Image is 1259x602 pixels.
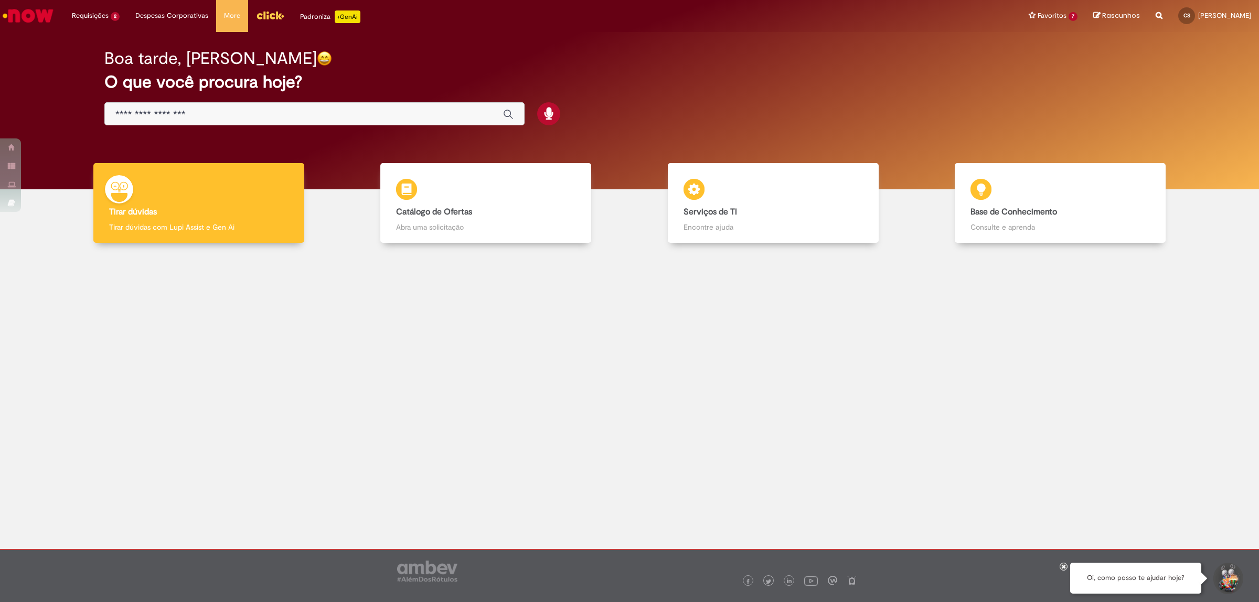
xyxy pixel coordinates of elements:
span: [PERSON_NAME] [1198,11,1251,20]
a: Base de Conhecimento Consulte e aprenda [917,163,1204,243]
span: 7 [1069,12,1077,21]
a: Catálogo de Ofertas Abra uma solicitação [343,163,630,243]
img: logo_footer_linkedin.png [787,578,792,585]
img: logo_footer_workplace.png [828,576,837,585]
span: Rascunhos [1102,10,1140,20]
div: Oi, como posso te ajudar hoje? [1070,563,1201,594]
a: Serviços de TI Encontre ajuda [629,163,917,243]
b: Serviços de TI [684,207,737,217]
b: Base de Conhecimento [970,207,1057,217]
img: logo_footer_youtube.png [804,574,818,587]
b: Tirar dúvidas [109,207,157,217]
img: logo_footer_naosei.png [847,576,857,585]
span: More [224,10,240,21]
span: Favoritos [1038,10,1066,21]
span: CS [1183,12,1190,19]
p: Encontre ajuda [684,222,863,232]
img: ServiceNow [1,5,55,26]
p: Consulte e aprenda [970,222,1150,232]
a: Rascunhos [1093,11,1140,21]
h2: O que você procura hoje? [104,73,1155,91]
a: Tirar dúvidas Tirar dúvidas com Lupi Assist e Gen Ai [55,163,343,243]
img: happy-face.png [317,51,332,66]
div: Padroniza [300,10,360,23]
img: logo_footer_facebook.png [745,579,751,584]
p: Abra uma solicitação [396,222,575,232]
span: 2 [111,12,120,21]
p: Tirar dúvidas com Lupi Assist e Gen Ai [109,222,289,232]
img: click_logo_yellow_360x200.png [256,7,284,23]
h2: Boa tarde, [PERSON_NAME] [104,49,317,68]
button: Iniciar Conversa de Suporte [1212,563,1243,594]
img: logo_footer_ambev_rotulo_gray.png [397,561,457,582]
b: Catálogo de Ofertas [396,207,472,217]
span: Requisições [72,10,109,21]
img: logo_footer_twitter.png [766,579,771,584]
p: +GenAi [335,10,360,23]
span: Despesas Corporativas [135,10,208,21]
